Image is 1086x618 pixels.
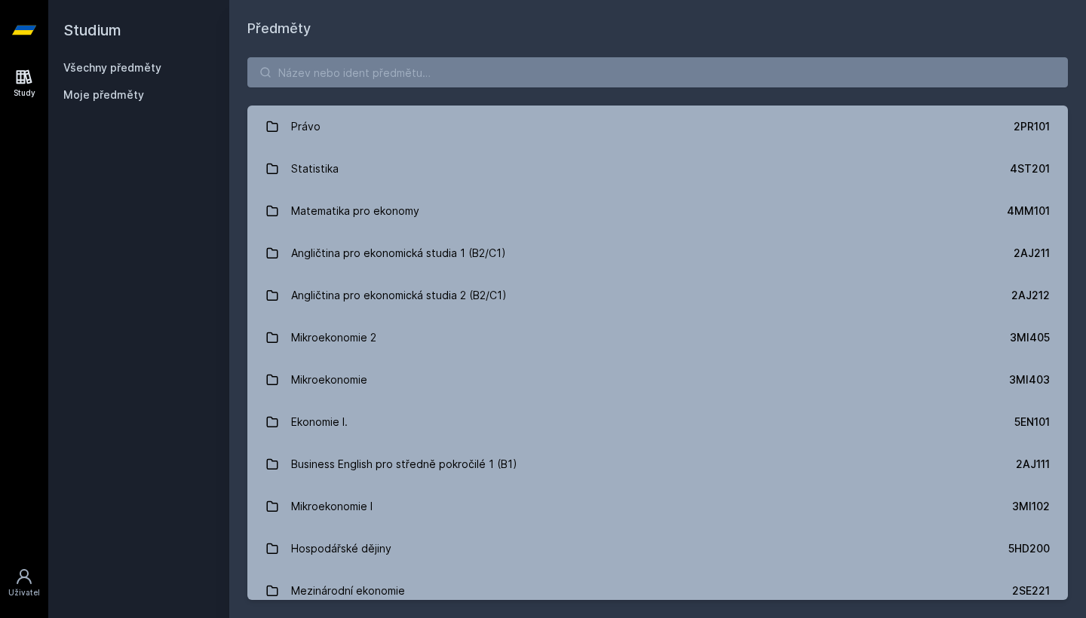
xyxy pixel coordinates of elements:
a: Business English pro středně pokročilé 1 (B1) 2AJ111 [247,443,1068,485]
div: Statistika [291,154,339,184]
div: Uživatel [8,587,40,598]
a: Mikroekonomie 3MI403 [247,359,1068,401]
div: Mikroekonomie 2 [291,323,376,353]
div: 5HD200 [1008,541,1050,556]
a: Angličtina pro ekonomická studia 1 (B2/C1) 2AJ211 [247,232,1068,274]
a: Mikroekonomie I 3MI102 [247,485,1068,528]
a: Ekonomie I. 5EN101 [247,401,1068,443]
div: Mikroekonomie [291,365,367,395]
div: Matematika pro ekonomy [291,196,419,226]
div: Angličtina pro ekonomická studia 1 (B2/C1) [291,238,506,268]
div: 5EN101 [1014,415,1050,430]
div: 2AJ211 [1014,246,1050,261]
a: Mezinárodní ekonomie 2SE221 [247,570,1068,612]
div: Hospodářské dějiny [291,534,391,564]
div: 2AJ212 [1011,288,1050,303]
a: Všechny předměty [63,61,161,74]
a: Mikroekonomie 2 3MI405 [247,317,1068,359]
a: Matematika pro ekonomy 4MM101 [247,190,1068,232]
div: 2AJ111 [1016,457,1050,472]
div: 2SE221 [1012,583,1050,598]
a: Právo 2PR101 [247,106,1068,148]
div: 3MI405 [1010,330,1050,345]
h1: Předměty [247,18,1068,39]
div: Angličtina pro ekonomická studia 2 (B2/C1) [291,280,507,311]
div: Mikroekonomie I [291,491,373,522]
div: 4MM101 [1007,203,1050,219]
span: Moje předměty [63,87,144,102]
a: Statistika 4ST201 [247,148,1068,190]
input: Název nebo ident předmětu… [247,57,1068,87]
a: Hospodářské dějiny 5HD200 [247,528,1068,570]
div: 2PR101 [1014,119,1050,134]
a: Angličtina pro ekonomická studia 2 (B2/C1) 2AJ212 [247,274,1068,317]
div: Business English pro středně pokročilé 1 (B1) [291,449,517,479]
a: Uživatel [3,560,45,606]
div: Study [14,87,35,99]
div: 3MI102 [1012,499,1050,514]
div: 3MI403 [1009,372,1050,387]
div: Mezinárodní ekonomie [291,576,405,606]
div: Ekonomie I. [291,407,348,437]
div: Právo [291,112,321,142]
a: Study [3,60,45,106]
div: 4ST201 [1010,161,1050,176]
